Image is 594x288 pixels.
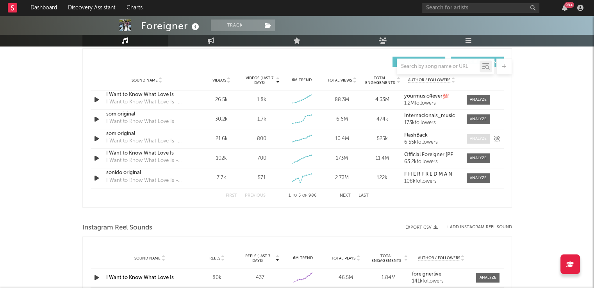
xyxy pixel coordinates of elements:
[141,20,201,32] div: Foreigner
[106,98,188,106] div: I Want to Know What Love Is - 2017 Remaster
[340,194,351,198] button: Next
[564,2,574,8] div: 99 +
[364,116,400,123] div: 474k
[404,152,458,158] a: Official Foreigner [PERSON_NAME]
[106,110,188,118] a: som original
[284,77,320,83] div: 6M Trend
[397,64,480,70] input: Search by song name or URL
[198,274,237,282] div: 80k
[392,57,445,67] button: UGC(967)
[404,133,458,138] a: FlashBack
[364,155,400,162] div: 11.4M
[212,78,226,83] span: Videos
[364,174,400,182] div: 122k
[359,194,369,198] button: Last
[132,78,158,83] span: Sound Name
[203,155,240,162] div: 102k
[324,135,360,143] div: 10.4M
[412,279,471,284] div: 141k followers
[331,256,355,261] span: Total Plays
[292,194,297,197] span: to
[106,149,188,157] a: I Want to Know What Love Is
[106,157,188,165] div: I Want to Know What Love Is - Live@Nashville 2010
[562,5,567,11] button: 99+
[404,113,458,119] a: Internacionais_music
[257,135,266,143] div: 800
[257,155,266,162] div: 700
[211,20,260,31] button: Track
[408,78,450,83] span: Author / Followers
[404,152,486,157] strong: Official Foreigner [PERSON_NAME]
[203,174,240,182] div: 7.7k
[241,274,280,282] div: 437
[404,159,458,165] div: 63.2k followers
[324,96,360,104] div: 88.3M
[438,225,512,229] div: + Add Instagram Reel Sound
[326,274,365,282] div: 46.5M
[324,174,360,182] div: 2.73M
[257,116,266,123] div: 1.7k
[209,256,220,261] span: Reels
[281,191,324,201] div: 1 5 986
[451,57,504,67] button: Official(19)
[203,116,240,123] div: 30.2k
[422,3,539,13] input: Search for artists
[418,256,460,261] span: Author / Followers
[106,137,188,145] div: I Want to Know What Love Is - 2017 Remaster
[404,133,428,138] strong: FlashBack
[369,274,408,282] div: 1.84M
[364,96,400,104] div: 4.33M
[134,256,161,261] span: Sound Name
[404,172,458,177] a: F H E R F R E D M A N
[404,101,458,106] div: 1.2M followers
[82,223,152,233] span: Instagram Reel Sounds
[106,91,188,99] a: I Want to Know What Love Is
[405,225,438,230] button: Export CSV
[284,255,323,261] div: 6M Trend
[106,275,174,280] a: I Want to Know What Love Is
[258,174,266,182] div: 571
[106,130,188,138] a: som original
[412,272,441,277] strong: foreignerlive
[364,76,396,85] span: Total Engagements
[203,96,240,104] div: 26.5k
[364,135,400,143] div: 525k
[106,169,188,177] a: sonido original
[106,177,188,185] div: I Want to Know What Love Is - 2017 Remaster
[257,96,266,104] div: 1.8k
[226,194,237,198] button: First
[106,118,174,126] div: I Want to Know What Love Is
[302,194,307,197] span: of
[446,225,512,229] button: + Add Instagram Reel Sound
[404,140,458,145] div: 6.55k followers
[203,135,240,143] div: 21.6k
[412,272,471,277] a: foreignerlive
[404,94,458,99] a: yourmusic4ever💯
[369,254,403,263] span: Total Engagements
[404,113,455,118] strong: Internacionais_music
[243,76,275,85] span: Videos (last 7 days)
[404,94,449,99] strong: yourmusic4ever💯
[404,172,452,177] strong: F H E R F R E D M A N
[245,194,266,198] button: Previous
[327,78,352,83] span: Total Views
[404,120,458,126] div: 173k followers
[241,254,275,263] span: Reels (last 7 days)
[324,155,360,162] div: 173M
[404,179,458,184] div: 108k followers
[324,116,360,123] div: 6.6M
